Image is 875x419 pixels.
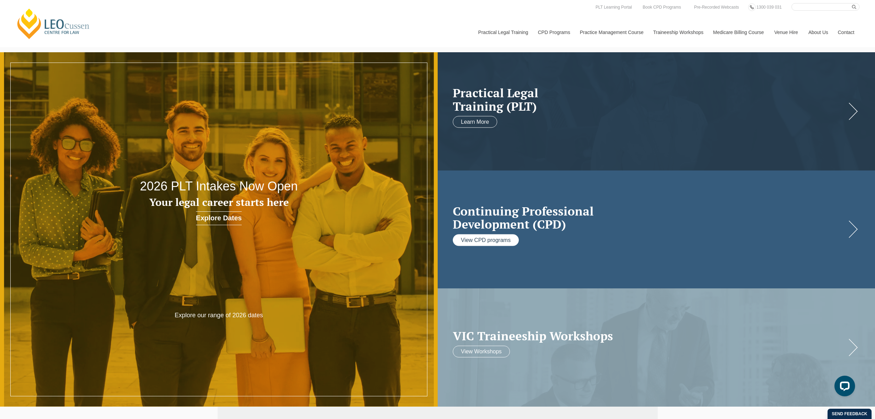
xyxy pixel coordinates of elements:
[803,18,833,47] a: About Us
[641,3,682,11] a: Book CPD Programs
[131,311,306,319] p: Explore our range of 2026 dates
[594,3,634,11] a: PLT Learning Portal
[829,373,858,402] iframe: LiveChat chat widget
[88,179,350,193] h2: 2026 PLT Intakes Now Open
[575,18,648,47] a: Practice Management Course
[692,3,741,11] a: Pre-Recorded Webcasts
[453,346,510,357] a: View Workshops
[756,5,781,10] span: 1300 039 031
[708,18,769,47] a: Medicare Billing Course
[15,8,91,40] a: [PERSON_NAME] Centre for Law
[473,18,533,47] a: Practical Legal Training
[755,3,783,11] a: 1300 039 031
[648,18,708,47] a: Traineeship Workshops
[453,204,846,231] h2: Continuing Professional Development (CPD)
[453,86,846,113] a: Practical LegalTraining (PLT)
[196,211,242,225] a: Explore Dates
[453,204,846,231] a: Continuing ProfessionalDevelopment (CPD)
[533,18,575,47] a: CPD Programs
[453,234,519,246] a: View CPD programs
[453,86,846,113] h2: Practical Legal Training (PLT)
[88,197,350,208] h3: Your legal career starts here
[453,329,846,342] a: VIC Traineeship Workshops
[453,116,497,128] a: Learn More
[769,18,803,47] a: Venue Hire
[833,18,860,47] a: Contact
